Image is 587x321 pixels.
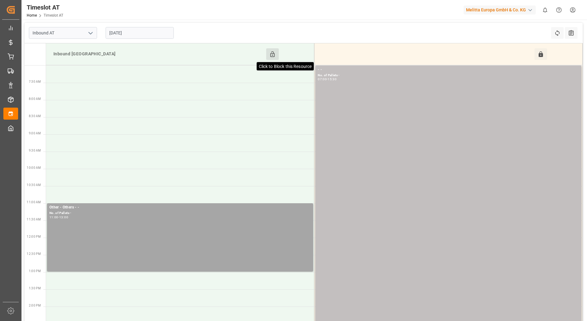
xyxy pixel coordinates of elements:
input: Type to search/select [29,27,97,39]
span: 8:00 AM [29,97,41,101]
span: 1:00 PM [29,269,41,273]
div: - [58,216,59,219]
a: Home [27,13,37,18]
button: Help Center [552,3,566,17]
span: 11:00 AM [27,200,41,204]
div: Timeslot AT [27,3,63,12]
div: 07:00 [318,78,327,81]
span: 9:30 AM [29,149,41,152]
span: 12:00 PM [27,235,41,238]
span: 9:00 AM [29,132,41,135]
span: 7:30 AM [29,80,41,83]
div: 11:00 [49,216,58,219]
input: DD-MM-YYYY [106,27,174,39]
span: 12:30 PM [27,252,41,256]
button: Melitta Europa GmbH & Co. KG [464,4,538,16]
button: open menu [86,28,95,38]
div: Melitta Europa GmbH & Co. KG [464,6,536,14]
span: 2:00 PM [29,304,41,307]
span: 11:30 AM [27,218,41,221]
div: 15:30 [328,78,336,81]
div: - [327,78,328,81]
div: Inbound [GEOGRAPHIC_DATA] [51,48,266,60]
div: Other - Others - - [49,204,311,211]
span: 10:30 AM [27,183,41,187]
span: 1:30 PM [29,287,41,290]
button: show 0 new notifications [538,3,552,17]
div: No. of Pallets - [318,73,579,78]
div: - - [318,67,579,73]
span: 10:00 AM [27,166,41,169]
div: No. of Pallets - [49,211,311,216]
span: 8:30 AM [29,114,41,118]
div: 13:00 [59,216,68,219]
